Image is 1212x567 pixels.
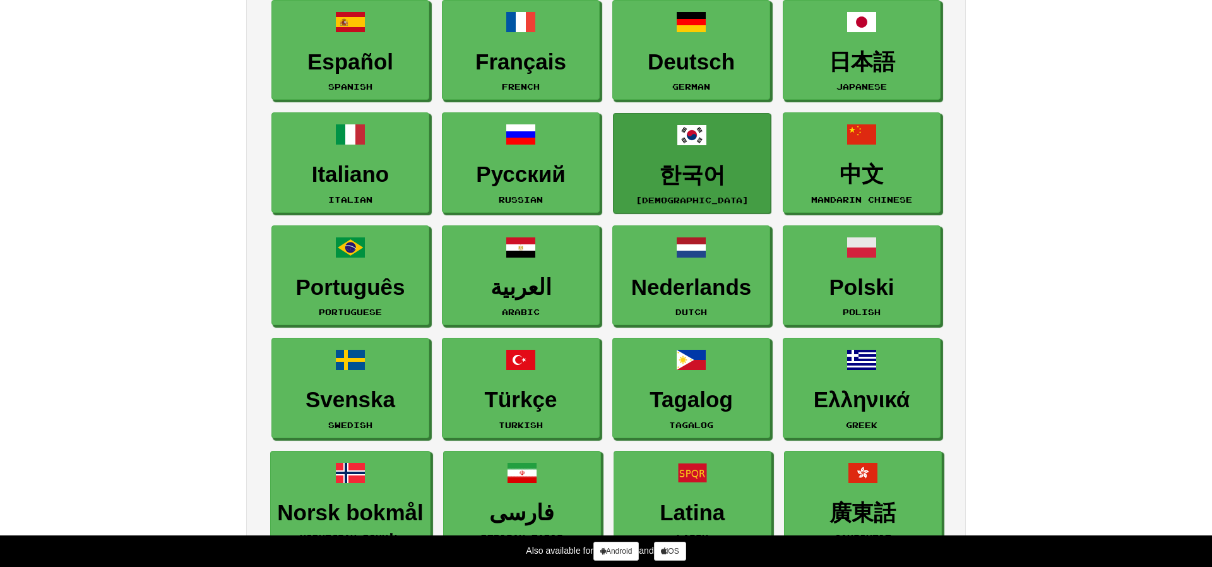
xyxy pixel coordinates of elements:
[677,533,708,542] small: Latin
[612,225,770,326] a: NederlandsDutch
[836,82,887,91] small: Japanese
[783,225,941,326] a: PolskiPolish
[613,113,771,213] a: 한국어[DEMOGRAPHIC_DATA]
[278,388,422,412] h3: Svenska
[449,50,593,75] h3: Français
[614,451,771,551] a: LatinaLatin
[449,388,593,412] h3: Türkçe
[328,195,372,204] small: Italian
[271,112,429,213] a: ItalianoItalian
[619,388,763,412] h3: Tagalog
[442,112,600,213] a: РусскийRussian
[843,307,881,316] small: Polish
[278,50,422,75] h3: Español
[271,225,429,326] a: PortuguêsPortuguese
[277,501,423,525] h3: Norsk bokmål
[271,338,429,438] a: SvenskaSwedish
[783,338,941,438] a: ΕλληνικάGreek
[442,225,600,326] a: العربيةArabic
[669,421,713,429] small: Tagalog
[450,501,594,525] h3: فارسی
[278,275,422,300] h3: Português
[300,533,401,542] small: Norwegian Bokmål
[612,338,770,438] a: TagalogTagalog
[790,50,934,75] h3: 日本語
[620,163,764,188] h3: 한국어
[672,82,710,91] small: German
[443,451,601,551] a: فارسیPersian Farsi
[593,542,639,561] a: Android
[502,307,540,316] small: Arabic
[278,162,422,187] h3: Italiano
[481,533,563,542] small: Persian Farsi
[619,275,763,300] h3: Nederlands
[846,421,877,429] small: Greek
[319,307,382,316] small: Portuguese
[790,388,934,412] h3: Ελληνικά
[835,533,891,542] small: Cantonese
[675,307,707,316] small: Dutch
[502,82,540,91] small: French
[442,338,600,438] a: TürkçeTurkish
[790,275,934,300] h3: Polski
[791,501,935,525] h3: 廣東話
[783,112,941,213] a: 中文Mandarin Chinese
[784,451,942,551] a: 廣東話Cantonese
[499,195,543,204] small: Russian
[499,421,543,429] small: Turkish
[636,196,749,205] small: [DEMOGRAPHIC_DATA]
[811,195,912,204] small: Mandarin Chinese
[790,162,934,187] h3: 中文
[328,421,372,429] small: Swedish
[621,501,764,525] h3: Latina
[654,542,686,561] a: iOS
[449,275,593,300] h3: العربية
[619,50,763,75] h3: Deutsch
[449,162,593,187] h3: Русский
[270,451,430,551] a: Norsk bokmålNorwegian Bokmål
[328,82,372,91] small: Spanish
